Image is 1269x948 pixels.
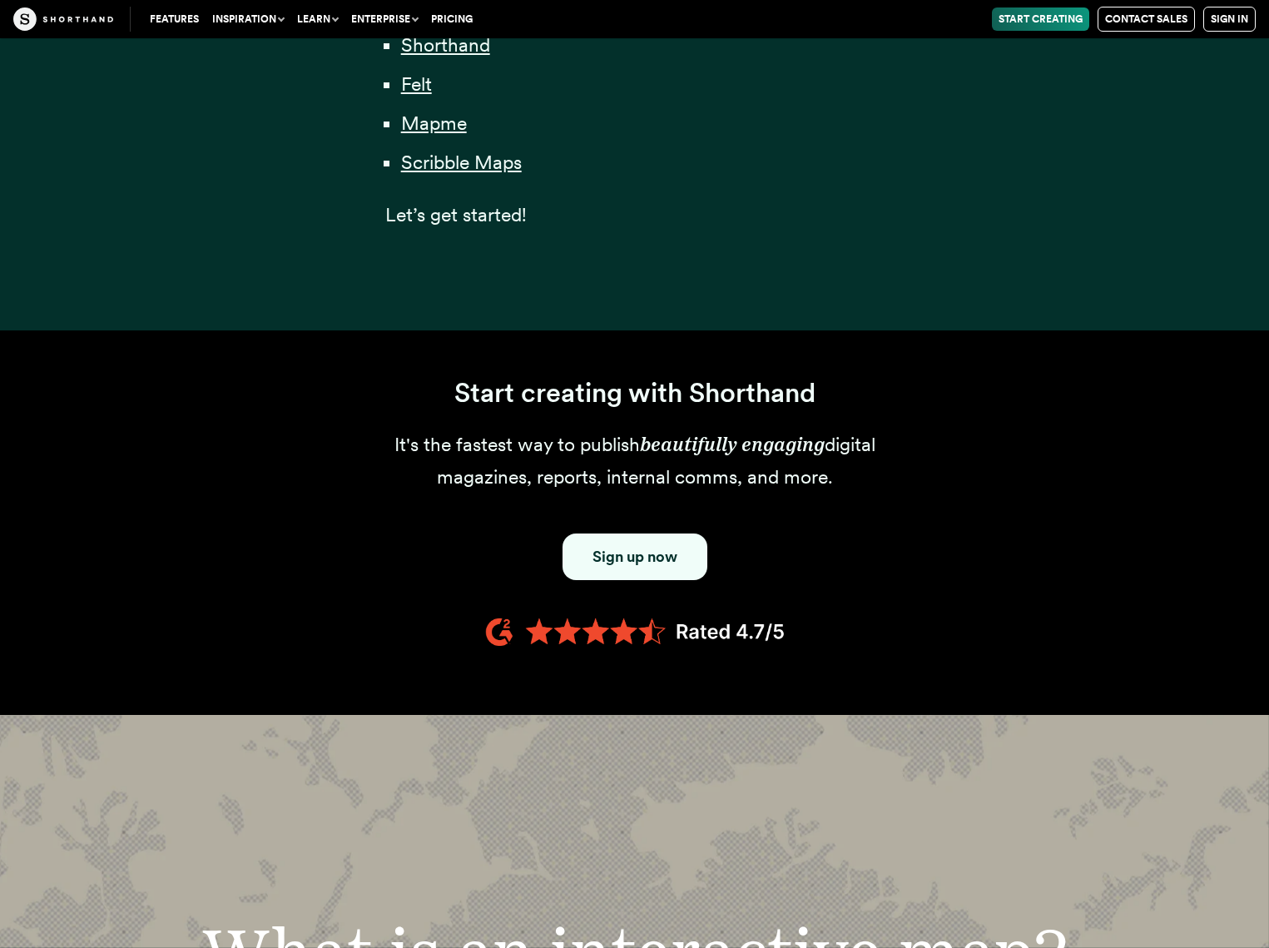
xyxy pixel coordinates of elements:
[992,7,1089,31] a: Start Creating
[401,112,467,135] a: Mapme
[640,433,825,456] em: beautifully engaging
[345,7,424,31] button: Enterprise
[454,376,815,409] span: Start creating with Shorthand
[401,151,522,174] a: Scribble Maps
[206,7,290,31] button: Inspiration
[485,613,785,651] img: 4.7 orange stars lined up in a row with the text G2 rated 4.7/5
[563,534,707,580] a: Button to click through to Shorthand's signup section.
[385,203,527,226] span: Let’s get started!
[13,7,113,31] img: The Craft
[143,7,206,31] a: Features
[290,7,345,31] button: Learn
[394,433,875,489] span: It's the fastest way to publish digital magazines, reports, internal comms, and more.
[1203,7,1256,32] a: Sign in
[401,72,432,96] a: Felt
[424,7,479,31] a: Pricing
[1098,7,1195,32] a: Contact Sales
[401,33,490,57] a: Shorthand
